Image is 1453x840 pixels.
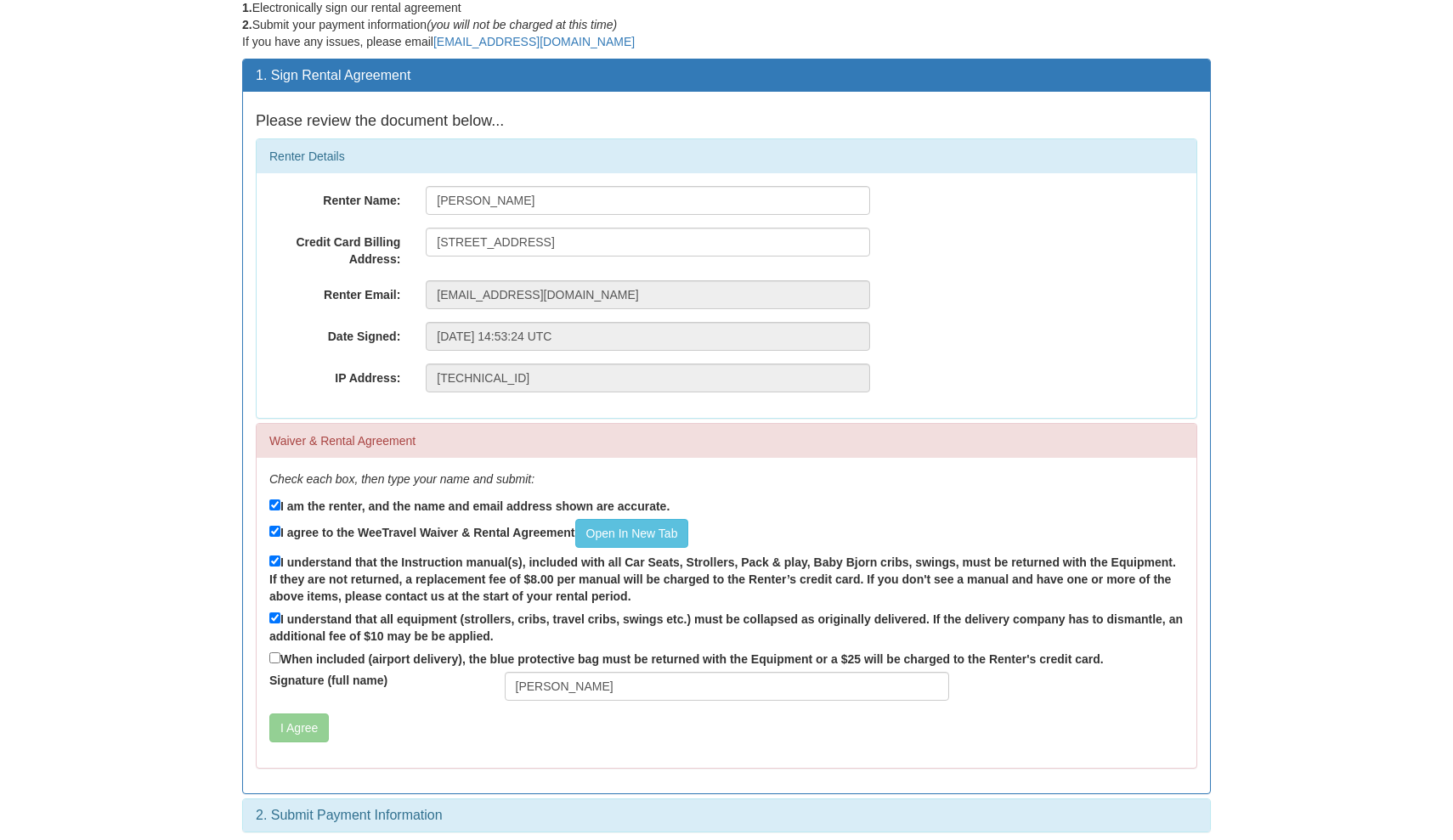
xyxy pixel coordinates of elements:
[257,424,1196,458] div: Waiver & Rental Agreement
[257,672,492,689] label: Signature (full name)
[427,18,617,31] em: (you will not be charged at this time)
[269,496,670,515] label: I am the renter, and the name and email address shown are accurate.
[269,552,1184,605] label: I understand that the Instruction manual(s), included with all Car Seats, Strollers, Pack & play,...
[269,472,534,486] em: Check each box, then type your name and submit:
[269,499,280,510] input: I am the renter, and the name and email address shown are accurate.
[257,228,413,268] label: Credit Card Billing Address:
[269,649,1104,668] label: When included (airport delivery), the blue protective bag must be returned with the Equipment or ...
[257,186,413,209] label: Renter Name:
[433,35,635,48] a: [EMAIL_ADDRESS][DOMAIN_NAME]
[575,519,689,548] a: Open In New Tab
[257,364,413,386] label: IP Address:
[505,672,949,701] input: Full Name
[257,322,413,345] label: Date Signed:
[269,713,329,742] button: I Agree
[256,808,1197,823] h3: 2. Submit Payment Information
[269,609,1184,645] label: I understand that all equipment (strollers, cribs, travel cribs, swings etc.) must be collapsed a...
[269,526,280,537] input: I agree to the WeeTravel Waiver & Rental AgreementOpen In New Tab
[257,139,1196,173] div: Renter Details
[242,1,252,14] strong: 1.
[269,652,280,663] input: When included (airport delivery), the blue protective bag must be returned with the Equipment or ...
[269,519,688,548] label: I agree to the WeeTravel Waiver & Rental Agreement
[257,280,413,303] label: Renter Email:
[256,68,1197,83] h3: 1. Sign Rental Agreement
[242,18,252,31] strong: 2.
[256,113,1197,130] h4: Please review the document below...
[269,555,280,567] input: I understand that the Instruction manual(s), included with all Car Seats, Strollers, Pack & play,...
[269,612,280,623] input: I understand that all equipment (strollers, cribs, travel cribs, swings etc.) must be collapsed a...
